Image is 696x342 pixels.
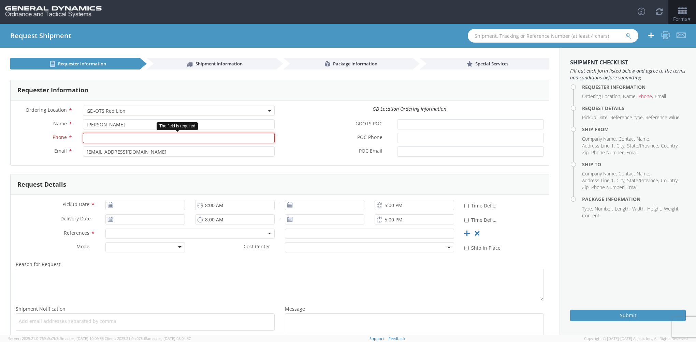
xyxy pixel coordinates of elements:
[570,310,686,321] button: Submit
[62,336,104,341] span: master, [DATE] 10:09:35
[464,246,469,250] input: Ship in Place
[582,205,593,212] li: Type
[655,93,666,100] li: Email
[638,93,653,100] li: Phone
[582,170,617,177] li: Company Name
[582,184,590,191] li: Zip
[595,205,613,212] li: Number
[582,197,686,202] h4: Package Information
[617,177,625,184] li: City
[623,93,637,100] li: Name
[16,261,60,267] span: Reason for Request
[464,201,499,209] label: Time Definite
[285,306,305,312] span: Message
[582,149,590,156] li: Zip
[610,114,644,121] li: Reference type
[60,215,91,223] span: Delivery Date
[591,184,625,191] li: Phone Number
[687,16,691,22] span: ▼
[627,177,659,184] li: State/Province
[619,170,650,177] li: Contact Name
[582,114,609,121] li: Pickup Date
[582,136,617,142] li: Company Name
[646,114,680,121] li: Reference value
[570,60,686,66] h3: Shipment Checklist
[10,32,71,40] h4: Request Shipment
[87,108,271,114] span: GD-OTS Red Lion
[582,162,686,167] h4: Ship To
[617,142,625,149] li: City
[10,58,140,69] a: Requester information
[647,205,662,212] li: Height
[582,142,615,149] li: Address Line 1
[244,243,270,251] span: Cost Center
[8,336,104,341] span: Server: 2025.21.0-769a9a7b8c3
[464,216,499,223] label: Time Definite
[16,306,66,312] span: Shipment Notification
[582,84,686,90] h4: Requester Information
[53,120,67,127] span: Name
[83,106,275,116] span: GD-OTS Red Lion
[147,58,276,69] a: Shipment information
[584,336,688,341] span: Copyright © [DATE]-[DATE] Agistix Inc., All Rights Reserved
[19,318,272,325] span: Add email addresses separated by comma
[357,134,382,142] span: POC Phone
[475,61,508,67] span: Special Services
[389,336,405,341] a: Feedback
[333,61,377,67] span: Package information
[619,136,650,142] li: Contact Name
[149,336,191,341] span: master, [DATE] 08:04:37
[283,58,413,69] a: Package information
[673,16,691,22] span: Forms
[468,29,638,43] input: Shipment, Tracking or Reference Number (at least 4 chars)
[582,106,686,111] h4: Request Details
[464,244,502,251] label: Ship in Place
[5,6,102,18] img: gd-ots-0c3321f2eb4c994f95cb.png
[591,149,625,156] li: Phone Number
[627,142,659,149] li: State/Province
[373,106,446,112] i: GD Location Ordering Information
[664,205,680,212] li: Weight
[661,177,679,184] li: Country
[464,218,469,222] input: Time Definite
[369,336,384,341] a: Support
[157,122,198,130] div: The field is required
[615,205,630,212] li: Length
[54,147,67,154] span: Email
[26,107,67,113] span: Ordering Location
[582,177,615,184] li: Address Line 1
[420,58,549,69] a: Special Services
[582,93,621,100] li: Ordering Location
[64,230,89,236] span: References
[53,134,67,140] span: Phone
[356,120,382,128] span: GDOTS POC
[582,127,686,132] h4: Ship From
[105,336,191,341] span: Client: 2025.21.0-c073d8a
[464,204,469,208] input: Time Definite
[570,67,686,81] span: Fill out each form listed below and agree to the terms and conditions before submitting
[17,87,88,94] h3: Requester Information
[661,142,679,149] li: Country
[195,61,243,67] span: Shipment information
[62,201,89,207] span: Pickup Date
[626,149,638,156] li: Email
[632,205,646,212] li: Width
[359,147,382,155] span: POC Email
[17,181,66,188] h3: Request Details
[582,212,599,219] li: Content
[626,184,638,191] li: Email
[58,61,106,67] span: Requester information
[76,243,89,250] span: Mode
